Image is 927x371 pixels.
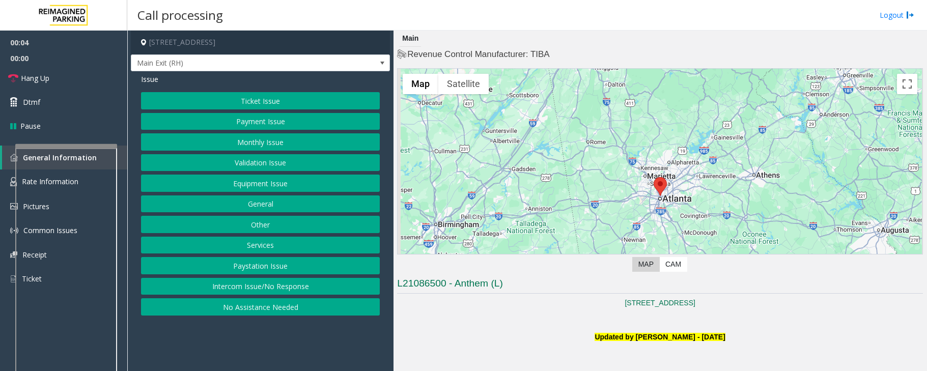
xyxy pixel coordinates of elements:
span: Hang Up [21,73,49,83]
button: General [141,195,380,213]
a: Logout [880,10,914,20]
button: Equipment Issue [141,175,380,192]
img: 'icon' [10,251,17,258]
label: Map [632,257,660,272]
h4: [STREET_ADDRESS] [131,31,390,54]
img: 'icon' [10,203,18,210]
button: Toggle fullscreen view [897,74,917,94]
font: Updated by [PERSON_NAME] - [DATE] [595,333,725,341]
img: 'icon' [10,226,18,235]
span: Pause [20,121,41,131]
button: No Assistance Needed [141,298,380,316]
button: Show satellite imagery [438,74,489,94]
button: Intercom Issue/No Response [141,278,380,295]
a: [STREET_ADDRESS] [625,299,695,307]
h3: L21086500 - Anthem (L) [397,277,923,294]
button: Payment Issue [141,113,380,130]
img: 'icon' [10,154,18,161]
button: Paystation Issue [141,257,380,274]
span: Main Exit (RH) [131,55,338,71]
img: logout [906,10,914,20]
button: Validation Issue [141,154,380,172]
button: Show street map [403,74,438,94]
button: Monthly Issue [141,133,380,151]
div: Main [400,31,421,47]
img: 'icon' [10,177,17,186]
a: General Information [2,146,127,169]
button: Other [141,216,380,233]
button: Services [141,237,380,254]
span: Dtmf [23,97,40,107]
img: 'icon' [10,274,17,283]
div: 740 West Peachtree Street Northwest, Atlanta, GA [654,177,667,196]
span: Issue [141,74,158,84]
h4: Revenue Control Manufacturer: TIBA [397,48,923,61]
h3: Call processing [132,3,228,27]
label: CAM [659,257,687,272]
button: Ticket Issue [141,92,380,109]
